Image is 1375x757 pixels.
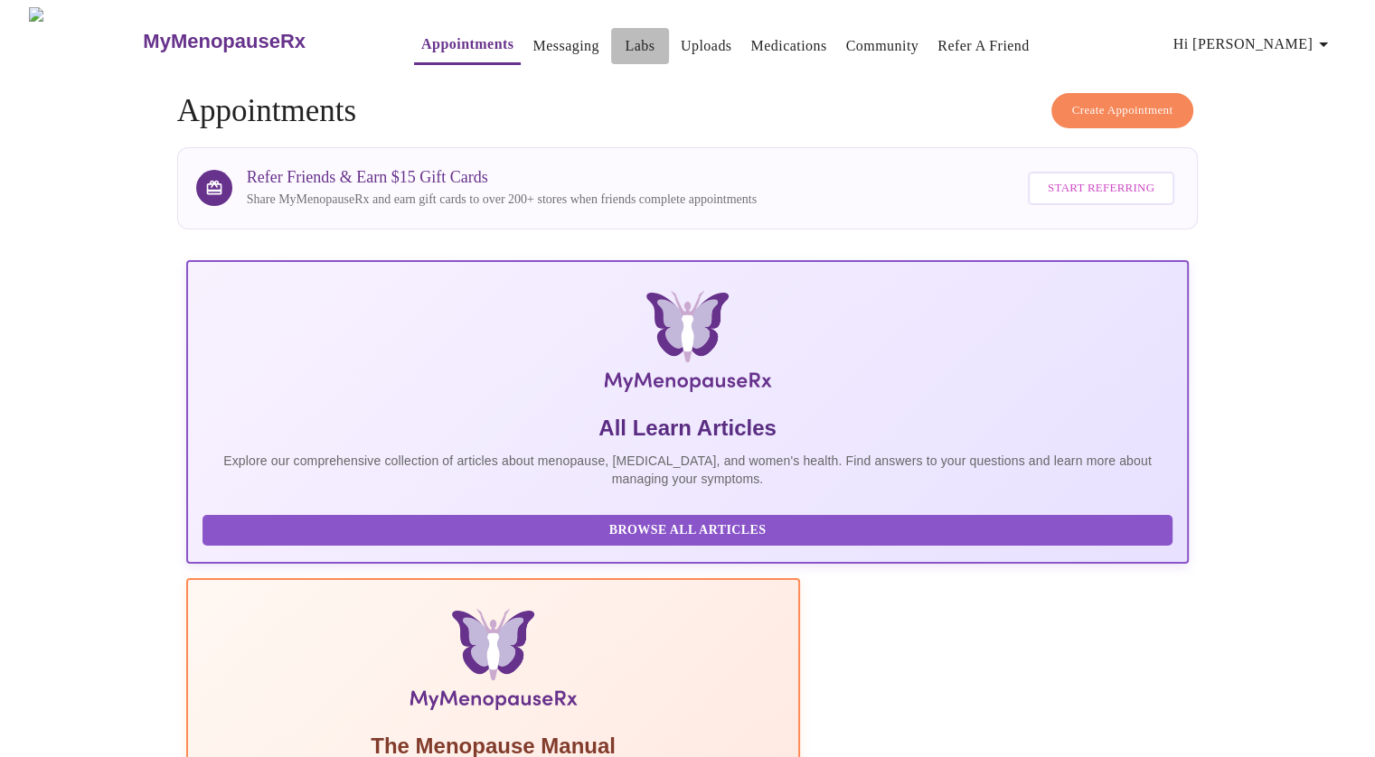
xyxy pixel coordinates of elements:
button: Labs [611,28,669,64]
h3: Refer Friends & Earn $15 Gift Cards [247,168,757,187]
a: Start Referring [1023,163,1179,214]
a: Medications [750,33,826,59]
h5: All Learn Articles [202,414,1173,443]
span: Hi [PERSON_NAME] [1173,32,1334,57]
span: Create Appointment [1072,100,1173,121]
button: Create Appointment [1051,93,1194,128]
button: Appointments [414,26,521,65]
p: Explore our comprehensive collection of articles about menopause, [MEDICAL_DATA], and women's hea... [202,452,1173,488]
img: MyMenopauseRx Logo [29,7,141,75]
button: Hi [PERSON_NAME] [1166,26,1342,62]
button: Start Referring [1028,172,1174,205]
img: MyMenopauseRx Logo [353,291,1022,399]
button: Browse All Articles [202,515,1173,547]
a: Refer a Friend [937,33,1030,59]
a: Labs [625,33,655,59]
span: Start Referring [1048,178,1154,199]
a: Appointments [421,32,513,57]
a: Browse All Articles [202,521,1178,537]
h3: MyMenopauseRx [143,30,306,53]
a: Community [846,33,919,59]
a: Messaging [532,33,598,59]
button: Refer a Friend [930,28,1037,64]
img: Menopause Manual [295,609,692,717]
h4: Appointments [177,93,1199,129]
a: MyMenopauseRx [141,10,378,73]
button: Medications [743,28,833,64]
a: Uploads [681,33,732,59]
span: Browse All Articles [221,519,1155,542]
button: Uploads [673,28,739,64]
button: Community [839,28,927,64]
button: Messaging [525,28,606,64]
p: Share MyMenopauseRx and earn gift cards to over 200+ stores when friends complete appointments [247,191,757,209]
